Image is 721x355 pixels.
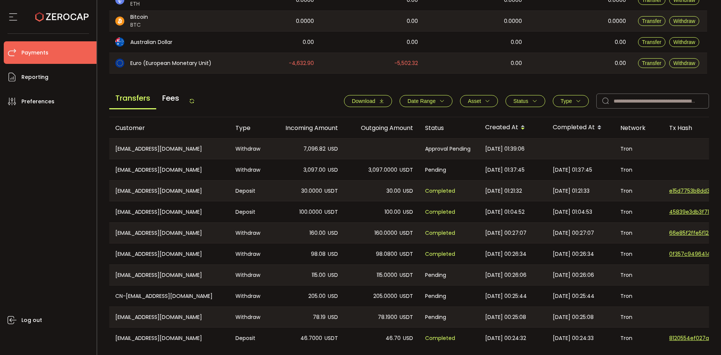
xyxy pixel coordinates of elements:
[504,17,522,26] span: 0.0000
[109,243,229,264] div: [EMAIL_ADDRESS][DOMAIN_NAME]
[638,58,666,68] button: Transfer
[553,292,594,301] span: [DATE] 00:25:44
[115,17,124,26] img: btc_portfolio.svg
[614,124,663,132] div: Network
[614,286,663,307] div: Tron
[485,250,526,258] span: [DATE] 00:26:34
[309,229,326,237] span: 160.00
[615,38,626,47] span: 0.00
[485,292,527,301] span: [DATE] 00:25:44
[376,250,397,258] span: 98.0800
[553,187,590,195] span: [DATE] 01:21:33
[156,88,185,108] span: Fees
[303,145,326,153] span: 7,096.82
[403,208,413,216] span: USD
[328,145,338,153] span: USD
[21,315,42,326] span: Log out
[505,95,545,107] button: Status
[328,229,338,237] span: USD
[229,286,269,307] div: Withdraw
[109,307,229,327] div: [EMAIL_ADDRESS][DOMAIN_NAME]
[425,229,455,237] span: Completed
[386,187,401,195] span: 30.00
[130,13,148,21] span: Bitcoin
[229,265,269,285] div: Withdraw
[673,18,695,24] span: Withdraw
[299,208,322,216] span: 100.0000
[485,229,526,237] span: [DATE] 00:27:07
[229,139,269,159] div: Withdraw
[511,38,522,47] span: 0.00
[328,313,338,322] span: USD
[328,250,338,258] span: USD
[460,95,498,107] button: Asset
[368,166,397,174] span: 3,097.0000
[614,307,663,327] div: Tron
[553,250,594,258] span: [DATE] 00:26:34
[403,334,413,343] span: USD
[130,59,211,67] span: Euro (European Monetary Unit)
[553,313,594,322] span: [DATE] 00:25:08
[109,328,229,349] div: [EMAIL_ADDRESS][DOMAIN_NAME]
[425,250,455,258] span: Completed
[324,208,338,216] span: USDT
[614,159,663,180] div: Tron
[373,292,397,301] span: 205.0000
[324,187,338,195] span: USDT
[608,17,626,26] span: 0.0000
[400,313,413,322] span: USDT
[553,334,594,343] span: [DATE] 00:24:33
[374,229,397,237] span: 160.0000
[614,181,663,201] div: Tron
[642,60,662,66] span: Transfer
[109,139,229,159] div: [EMAIL_ADDRESS][DOMAIN_NAME]
[229,328,269,349] div: Deposit
[425,187,455,195] span: Completed
[669,37,699,47] button: Withdraw
[468,98,481,104] span: Asset
[614,139,663,159] div: Tron
[485,208,525,216] span: [DATE] 01:04:52
[109,265,229,285] div: [EMAIL_ADDRESS][DOMAIN_NAME]
[109,286,229,307] div: CN-[EMAIL_ADDRESS][DOMAIN_NAME]
[485,271,526,279] span: [DATE] 00:26:06
[385,208,401,216] span: 100.00
[386,334,401,343] span: 46.70
[561,98,572,104] span: Type
[130,21,148,29] span: BTC
[109,223,229,243] div: [EMAIL_ADDRESS][DOMAIN_NAME]
[400,292,413,301] span: USDT
[553,208,592,216] span: [DATE] 01:04:53
[547,121,614,134] div: Completed At
[301,187,322,195] span: 30.0000
[109,201,229,222] div: [EMAIL_ADDRESS][DOMAIN_NAME]
[21,72,48,83] span: Reporting
[485,334,526,343] span: [DATE] 00:24:32
[296,17,314,26] span: 0.0000
[425,313,446,322] span: Pending
[21,96,54,107] span: Preferences
[485,166,525,174] span: [DATE] 01:37:45
[394,59,418,68] span: -5,502.32
[669,16,699,26] button: Withdraw
[229,181,269,201] div: Deposit
[407,17,418,26] span: 0.00
[403,187,413,195] span: USD
[109,124,229,132] div: Customer
[553,271,594,279] span: [DATE] 00:26:06
[328,166,338,174] span: USD
[683,319,721,355] div: Chat Widget
[400,271,413,279] span: USDT
[324,334,338,343] span: USDT
[229,159,269,180] div: Withdraw
[229,307,269,327] div: Withdraw
[303,38,314,47] span: 0.00
[229,124,269,132] div: Type
[115,38,124,47] img: aud_portfolio.svg
[425,145,471,153] span: Approval Pending
[303,166,326,174] span: 3,097.00
[229,223,269,243] div: Withdraw
[289,59,314,68] span: -4,632.90
[485,145,525,153] span: [DATE] 01:39:06
[407,98,436,104] span: Date Range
